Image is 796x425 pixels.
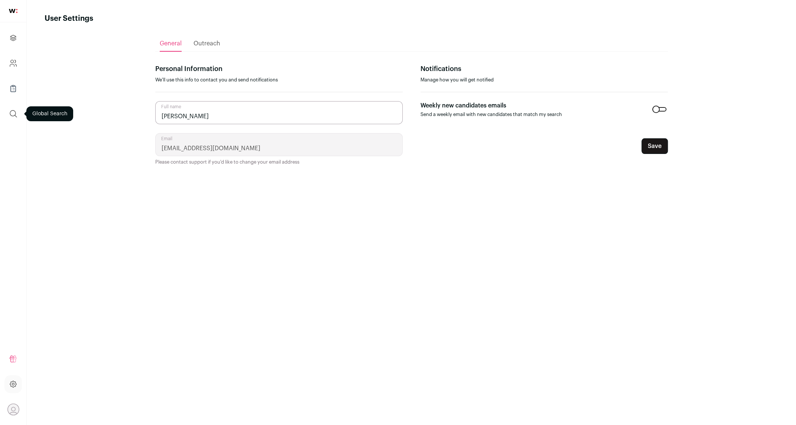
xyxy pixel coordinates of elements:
[155,101,403,124] input: Full name
[7,403,19,415] button: Open dropdown
[194,36,220,51] a: Outreach
[4,54,22,72] a: Company and ATS Settings
[4,29,22,47] a: Projects
[160,41,182,46] span: General
[194,41,220,46] span: Outreach
[26,106,73,121] div: Global Search
[420,77,668,83] p: Manage how you will get notified
[155,133,403,156] input: Email
[155,77,403,83] p: We'll use this info to contact you and send notifications
[420,64,668,74] p: Notifications
[420,101,562,110] p: Weekly new candidates emails
[420,112,562,117] p: Send a weekly email with new candidates that match my search
[4,80,22,97] a: Company Lists
[155,159,403,165] p: Please contact support if you'd like to change your email address
[9,9,17,13] img: wellfound-shorthand-0d5821cbd27db2630d0214b213865d53afaa358527fdda9d0ea32b1df1b89c2c.svg
[45,13,93,24] h1: User Settings
[641,138,668,154] button: Save
[155,64,403,74] p: Personal Information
